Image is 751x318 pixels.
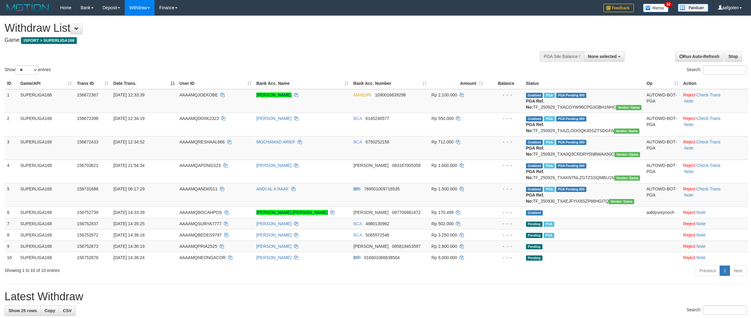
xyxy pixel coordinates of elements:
a: Previous [696,266,720,276]
td: aafdysreynoch [644,207,681,218]
span: Grabbed [526,210,543,215]
span: [DATE] 14:36:24 [113,255,145,260]
th: Bank Acc. Number: activate to sort column ascending [351,78,429,89]
td: TF_250929_TXA0Q3CRDRY5NBWAA50C [524,136,644,160]
td: · · [681,136,748,160]
a: Stop [724,51,742,62]
a: Note [696,210,706,215]
td: · · [681,113,748,136]
div: - - - [488,255,521,261]
span: 32 [664,2,673,7]
div: - - - [488,115,521,121]
th: Status [524,78,644,89]
td: SUPERLIGA168 [18,252,74,263]
div: - - - [488,139,521,145]
td: · · [681,160,748,183]
a: Reject [683,255,696,260]
span: Show 25 rows [9,308,37,313]
b: PGA Ref. No: [526,193,544,204]
span: BCA [353,221,362,226]
img: Button%20Memo.svg [643,4,669,12]
span: Vendor URL: https://trx31.1velocity.biz [614,152,640,157]
span: Vendor URL: https://trx31.1velocity.biz [614,128,639,134]
div: - - - [488,209,521,215]
span: Marked by aafsoycanthlai [544,140,555,145]
span: [DATE] 14:33:39 [113,210,145,215]
a: Note [684,122,693,127]
span: 156731688 [77,186,98,191]
a: [PERSON_NAME] [256,116,291,121]
span: [DATE] 12:33:39 [113,92,145,97]
td: · [681,207,748,218]
span: Pending [526,233,542,238]
span: [DATE] 14:36:19 [113,244,145,249]
th: Trans ID: activate to sort column ascending [74,78,111,89]
a: Reject [683,116,696,121]
span: BCA [353,116,362,121]
td: 3 [5,136,18,160]
th: Bank Acc. Name: activate to sort column ascending [254,78,351,89]
td: SUPERLIGA168 [18,240,74,252]
td: TF_250929_TXAKN7NLZGTZSSQMBU1N [524,160,644,183]
a: Note [696,255,706,260]
a: Reject [683,163,696,168]
td: SUPERLIGA168 [18,136,74,160]
a: ANDI AL A RAAF [256,186,289,191]
span: Rp 3.250.000 [431,233,457,237]
td: SUPERLIGA168 [18,113,74,136]
span: [PERSON_NAME] [353,210,388,215]
img: Feedback.jpg [603,4,634,12]
div: - - - [488,186,521,192]
span: Copy 087700881472 to clipboard [392,210,420,215]
span: Vendor URL: https://trx31.1velocity.biz [614,175,640,181]
th: Balance [485,78,523,89]
div: - - - [488,221,521,227]
span: Marked by aafromsomean [544,187,555,192]
a: [PERSON_NAME] [256,255,291,260]
a: [PERSON_NAME] [PERSON_NAME] [256,210,328,215]
span: BCA [353,233,362,237]
a: Copy [41,305,59,316]
span: Rp 2.100.000 [431,92,457,97]
span: PGA Pending [556,187,587,192]
span: Copy 016601066638504 to clipboard [364,255,400,260]
a: Reject [683,186,696,191]
b: PGA Ref. No: [526,169,544,180]
span: 156752873 [77,244,98,249]
span: Grabbed [526,140,543,145]
h1: Withdraw List [5,22,495,34]
img: panduan.png [678,4,708,12]
span: Rp 550.000 [431,116,453,121]
span: Marked by aafsoumeymey [544,222,554,227]
td: SUPERLIGA168 [18,89,74,113]
span: Marked by aafchhiseyha [544,163,555,168]
td: · [681,229,748,240]
span: AAAAMQSURYA7777 [180,221,222,226]
td: AUTOWD-BOT-PGA [644,183,681,207]
span: CSV [63,308,72,313]
span: Copy 4980130962 to clipboard [366,221,389,226]
span: AAAAMQAPONGS23 [180,163,221,168]
div: - - - [488,162,521,168]
td: TF_250929_TXAZLOOOQK45SZTSDGFA [524,113,644,136]
span: 156752876 [77,255,98,260]
h4: Game: [5,37,495,43]
div: - - - [488,243,521,249]
td: 4 [5,160,18,183]
span: Rp 1.600.000 [431,163,457,168]
span: Copy 1090016639296 to clipboard [375,92,406,97]
a: Reject [683,244,696,249]
a: Show 25 rows [5,305,41,316]
td: AUTOWD-BOT-PGA [644,113,681,136]
td: · · [681,183,748,207]
span: Rp 712.000 [431,139,453,144]
a: Run Auto-Refresh [675,51,723,62]
a: Note [684,99,693,103]
span: AAAAMQBEDES9797 [180,233,222,237]
a: Reject [683,92,696,97]
a: Reject [683,210,696,215]
td: 8 [5,229,18,240]
span: Vendor URL: https://trx31.1velocity.biz [609,199,634,204]
a: [PERSON_NAME] [256,92,291,97]
td: 1 [5,89,18,113]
